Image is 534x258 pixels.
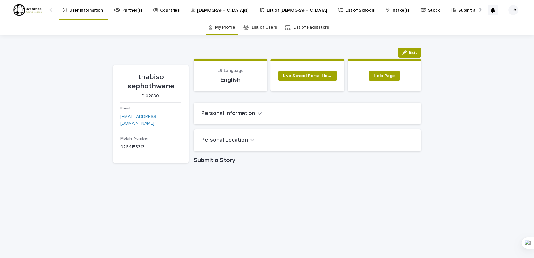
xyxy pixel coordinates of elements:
a: List of Users [252,20,277,35]
div: TS [508,5,518,15]
span: Mobile Number [120,137,148,141]
p: 0764155313 [120,144,181,150]
p: thabiso sephothwane [120,73,181,91]
img: R9sz75l8Qv2hsNfpjweZ [13,4,43,16]
p: English [201,76,260,84]
span: Email [120,107,130,110]
a: My Profile [215,20,235,35]
span: Help Page [374,74,395,78]
h2: Personal Location [201,137,248,144]
button: Personal Information [201,110,262,117]
span: LS Language [217,69,244,73]
p: ID.02880 [120,93,179,99]
a: List of Facilitators [293,20,329,35]
span: Edit [409,50,417,55]
a: [EMAIL_ADDRESS][DOMAIN_NAME] [120,115,158,126]
a: Help Page [369,71,400,81]
button: Edit [398,48,421,58]
button: Personal Location [201,137,255,144]
h2: Personal Information [201,110,255,117]
h1: Submit a Story [194,156,421,164]
span: Live School Portal Home [283,74,331,78]
a: Live School Portal Home [278,71,337,81]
